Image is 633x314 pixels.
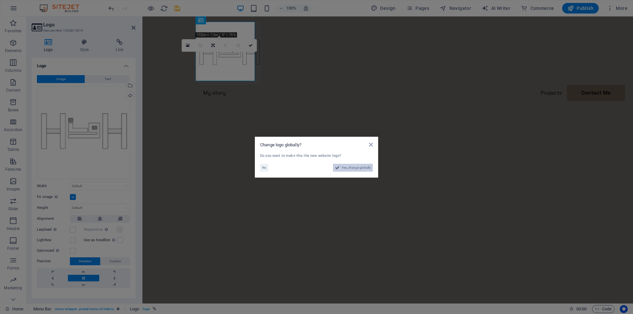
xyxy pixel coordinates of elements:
button: Yes, change globally [333,164,373,172]
div: Do you want to make this the new website logo? [260,153,373,159]
span: Yes, change globally [342,164,371,172]
button: No [260,164,268,172]
span: No [262,164,266,172]
span: Change logo globally? [260,142,301,147]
